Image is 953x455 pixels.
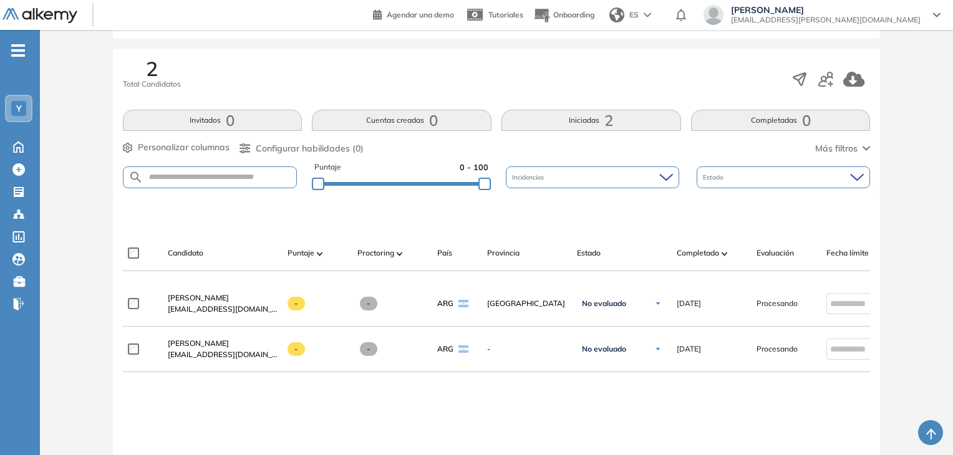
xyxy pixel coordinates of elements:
[691,110,871,131] button: Completadas0
[582,299,626,309] span: No evaluado
[360,297,378,310] span: -
[168,247,203,259] span: Candidato
[644,12,651,17] img: arrow
[168,338,229,348] span: [PERSON_NAME]
[697,166,870,188] div: Estado
[891,395,953,455] iframe: Chat Widget
[553,10,594,19] span: Onboarding
[533,2,594,29] button: Onboarding
[437,247,452,259] span: País
[488,10,523,19] span: Tutoriales
[168,349,278,360] span: [EMAIL_ADDRESS][DOMAIN_NAME]
[146,59,158,79] span: 2
[629,9,639,21] span: ES
[317,252,323,256] img: [missing "en.ARROW_ALT" translation]
[168,304,278,315] span: [EMAIL_ADDRESS][DOMAIN_NAME]
[2,8,77,24] img: Logo
[312,110,491,131] button: Cuentas creadas0
[11,49,25,52] i: -
[138,141,230,154] span: Personalizar columnas
[582,344,626,354] span: No evaluado
[815,142,858,155] span: Más filtros
[256,142,364,155] span: Configurar habilidades (0)
[437,343,453,355] span: ARG
[123,79,181,90] span: Total Candidatos
[577,247,601,259] span: Estado
[239,142,364,155] button: Configurar habilidades (0)
[458,300,468,307] img: ARG
[357,247,394,259] span: Proctoring
[891,395,953,455] div: Widget de chat
[501,110,681,131] button: Iniciadas2
[757,343,798,355] span: Procesando
[677,298,701,309] span: [DATE]
[487,247,520,259] span: Provincia
[487,343,567,355] span: -
[731,5,921,15] span: [PERSON_NAME]
[360,342,378,356] span: -
[654,300,662,307] img: Ícono de flecha
[815,142,870,155] button: Más filtros
[722,252,728,256] img: [missing "en.ARROW_ALT" translation]
[373,6,454,21] a: Agendar una demo
[288,297,306,310] span: -
[487,298,567,309] span: [GEOGRAPHIC_DATA]
[703,173,726,182] span: Estado
[437,298,453,309] span: ARG
[16,103,22,113] span: Y
[288,247,314,259] span: Puntaje
[128,170,143,185] img: SEARCH_ALT
[460,161,488,173] span: 0 - 100
[458,345,468,353] img: ARG
[512,173,546,182] span: Incidencias
[677,343,701,355] span: [DATE]
[609,7,624,22] img: world
[168,338,278,349] a: [PERSON_NAME]
[288,342,306,356] span: -
[123,141,230,154] button: Personalizar columnas
[757,247,794,259] span: Evaluación
[123,110,302,131] button: Invitados0
[757,298,798,309] span: Procesando
[168,293,229,302] span: [PERSON_NAME]
[826,247,869,259] span: Fecha límite
[506,166,679,188] div: Incidencias
[314,161,341,173] span: Puntaje
[168,292,278,304] a: [PERSON_NAME]
[731,15,921,25] span: [EMAIL_ADDRESS][PERSON_NAME][DOMAIN_NAME]
[387,10,454,19] span: Agendar una demo
[677,247,719,259] span: Completado
[397,252,403,256] img: [missing "en.ARROW_ALT" translation]
[654,345,662,353] img: Ícono de flecha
